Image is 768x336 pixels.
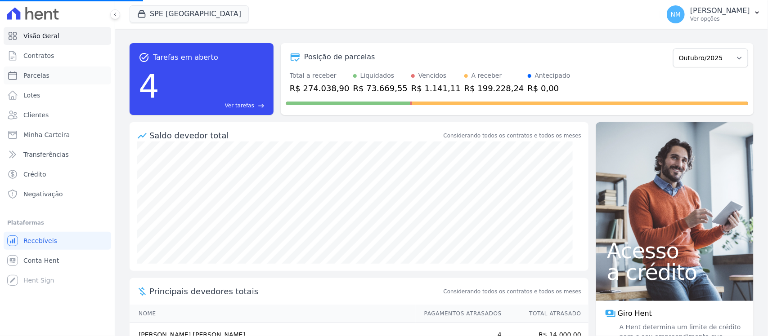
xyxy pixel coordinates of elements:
[353,82,408,94] div: R$ 73.669,55
[502,305,588,323] th: Total Atrasado
[290,82,350,94] div: R$ 274.038,90
[690,15,750,22] p: Ver opções
[4,106,111,124] a: Clientes
[411,82,461,94] div: R$ 1.141,11
[4,126,111,144] a: Minha Carteira
[4,86,111,104] a: Lotes
[416,305,502,323] th: Pagamentos Atrasados
[464,82,524,94] div: R$ 199.228,24
[4,232,111,250] a: Recebíveis
[153,52,218,63] span: Tarefas em aberto
[139,52,149,63] span: task_alt
[7,217,108,228] div: Plataformas
[444,287,581,296] span: Considerando todos os contratos e todos os meses
[4,185,111,203] a: Negativação
[607,240,743,261] span: Acesso
[444,132,581,140] div: Considerando todos os contratos e todos os meses
[163,102,265,110] a: Ver tarefas east
[528,82,570,94] div: R$ 0,00
[660,2,768,27] button: NM [PERSON_NAME] Ver opções
[607,261,743,283] span: a crédito
[139,63,159,110] div: 4
[130,5,249,22] button: SPE [GEOGRAPHIC_DATA]
[23,130,70,139] span: Minha Carteira
[304,52,375,62] div: Posição de parcelas
[418,71,446,80] div: Vencidos
[472,71,502,80] div: A receber
[23,31,59,40] span: Visão Geral
[23,51,54,60] span: Contratos
[149,129,442,141] div: Saldo devedor total
[23,150,69,159] span: Transferências
[290,71,350,80] div: Total a receber
[23,170,46,179] span: Crédito
[4,66,111,84] a: Parcelas
[360,71,395,80] div: Liquidados
[23,236,57,245] span: Recebíveis
[4,27,111,45] a: Visão Geral
[535,71,570,80] div: Antecipado
[225,102,254,110] span: Ver tarefas
[23,91,40,100] span: Lotes
[4,146,111,164] a: Transferências
[23,71,49,80] span: Parcelas
[130,305,416,323] th: Nome
[690,6,750,15] p: [PERSON_NAME]
[23,256,59,265] span: Conta Hent
[4,165,111,183] a: Crédito
[671,11,681,18] span: NM
[149,285,442,297] span: Principais devedores totais
[23,111,49,119] span: Clientes
[618,308,652,319] span: Giro Hent
[23,190,63,199] span: Negativação
[4,47,111,65] a: Contratos
[4,252,111,270] a: Conta Hent
[258,102,265,109] span: east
